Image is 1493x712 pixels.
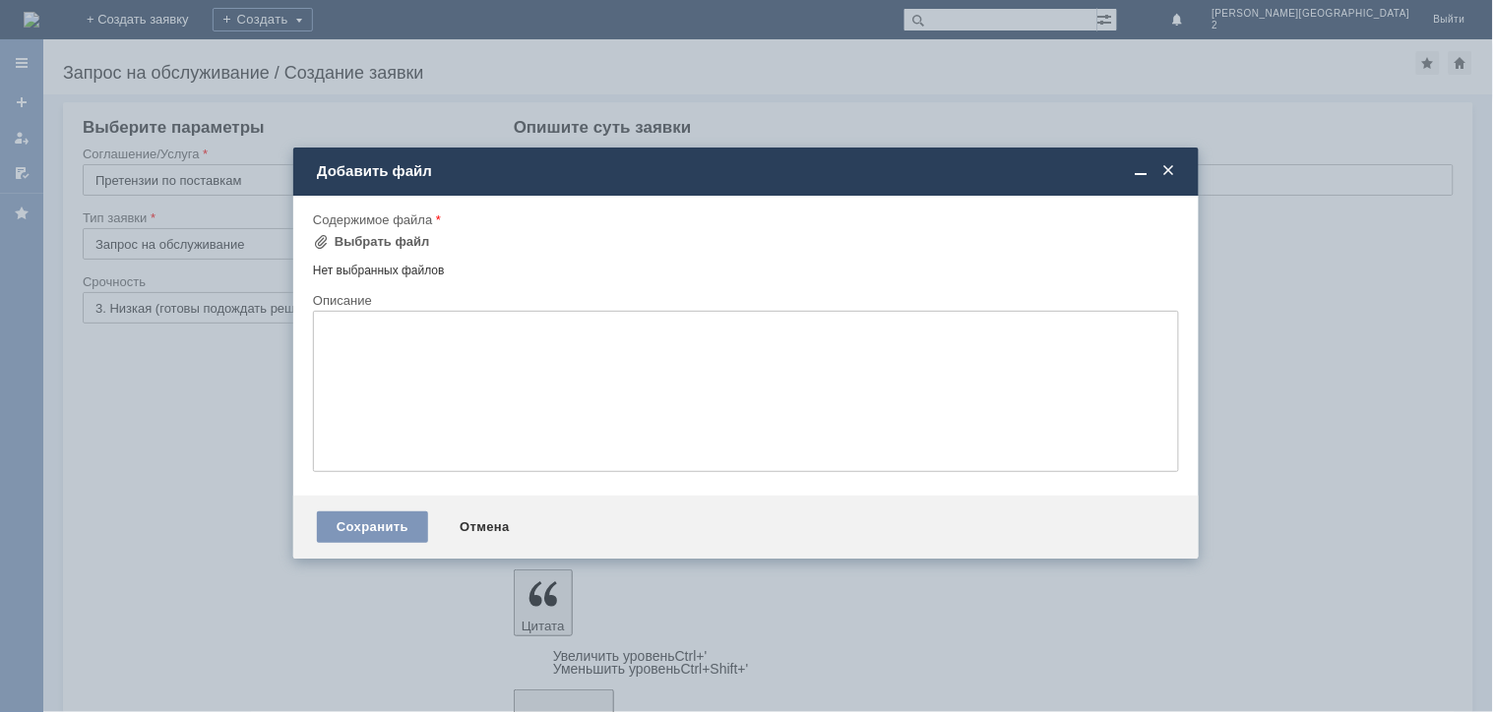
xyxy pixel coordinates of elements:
[317,162,1179,180] div: Добавить файл
[1159,162,1179,180] span: Закрыть
[1132,162,1151,180] span: Свернуть (Ctrl + M)
[8,8,287,61] div: Расхождение по товару в документе Поступление товаров ННТ2-001077 от [DATE] 16:02:48
[335,234,430,250] div: Выбрать файл
[313,294,1175,307] div: Описание
[313,256,1179,278] div: Нет выбранных файлов
[313,213,1175,226] div: Содержимое файла
[8,61,287,167] div: Нам не довезли одну коробку. Должно быть 40, по факту принято 39 коробок. Водитель не нашёл в маш...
